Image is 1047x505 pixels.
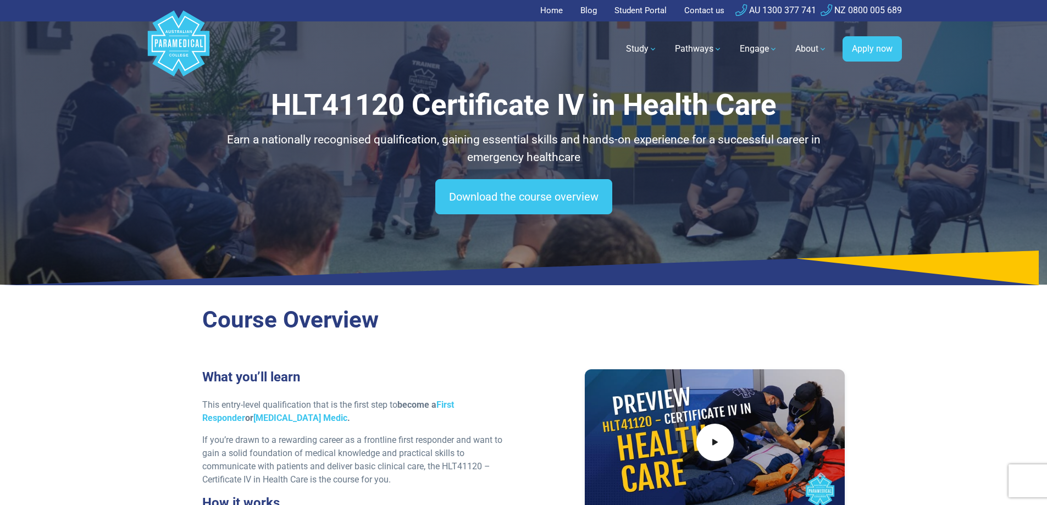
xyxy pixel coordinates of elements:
h2: Course Overview [202,306,845,334]
a: Australian Paramedical College [146,21,212,77]
strong: become a or . [202,399,454,423]
a: Apply now [843,36,902,62]
a: Study [619,34,664,64]
p: This entry-level qualification that is the first step to [202,398,517,425]
a: Pathways [668,34,729,64]
a: NZ 0800 005 689 [821,5,902,15]
a: About [789,34,834,64]
p: If you’re drawn to a rewarding career as a frontline first responder and want to gain a solid fou... [202,434,517,486]
h1: HLT41120 Certificate IV in Health Care [202,88,845,123]
a: Download the course overview [435,179,612,214]
h3: What you’ll learn [202,369,517,385]
a: [MEDICAL_DATA] Medic [253,413,347,423]
a: First Responder [202,399,454,423]
p: Earn a nationally recognised qualification, gaining essential skills and hands-on experience for ... [202,131,845,166]
a: AU 1300 377 741 [735,5,816,15]
a: Engage [733,34,784,64]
